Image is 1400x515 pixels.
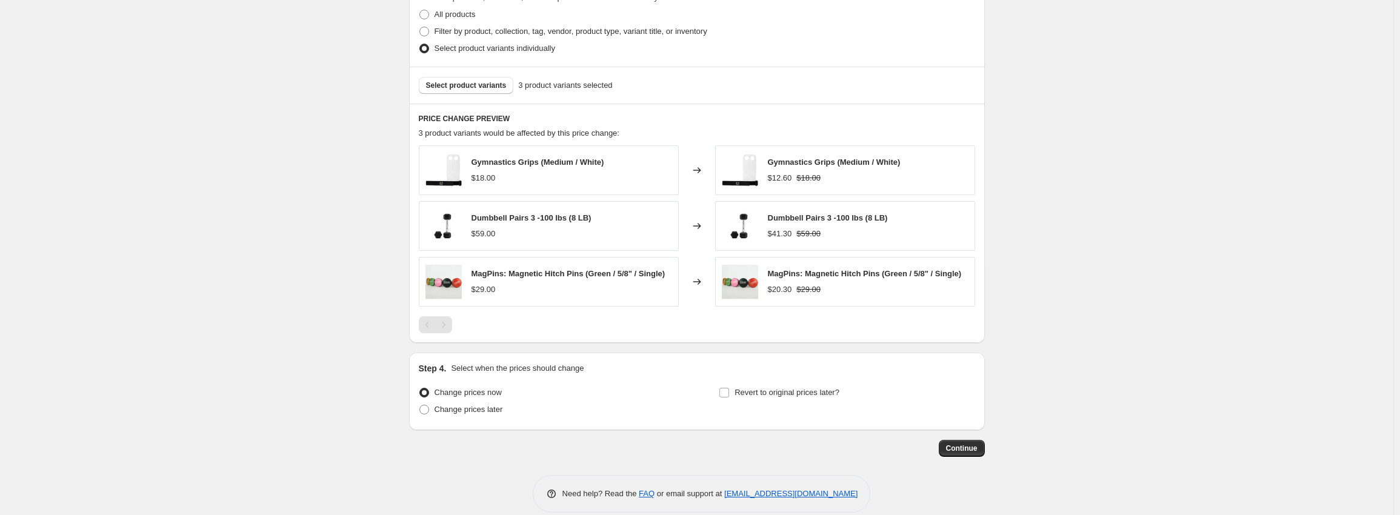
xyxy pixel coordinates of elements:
div: $12.60 [768,172,792,184]
button: Select product variants [419,77,514,94]
span: Filter by product, collection, tag, vendor, product type, variant title, or inventory [435,27,707,36]
strike: $29.00 [796,284,821,296]
a: FAQ [639,489,655,498]
p: Select when the prices should change [451,362,584,374]
div: $20.30 [768,284,792,296]
span: Change prices later [435,405,503,414]
span: Dumbbell Pairs 3 -100 lbs (8 LB) [768,213,888,222]
div: $29.00 [472,284,496,296]
span: or email support at [655,489,724,498]
nav: Pagination [419,316,452,333]
h6: PRICE CHANGE PREVIEW [419,114,975,124]
img: Strong-AF-Magpins-Fringe-Sport-604370226_80x.jpg [722,264,758,300]
span: 3 product variants would be affected by this price change: [419,128,619,138]
span: Gymnastics Grips (Medium / White) [472,158,604,167]
span: Revert to original prices later? [735,388,839,397]
div: $59.00 [472,228,496,240]
span: Select product variants [426,81,507,90]
img: Gymnastics-Grips-Fringe-Sport-106823953_80x.jpg [425,152,462,188]
h2: Step 4. [419,362,447,374]
img: Strong-AF-Magpins-Fringe-Sport-604370226_80x.jpg [425,264,462,300]
img: Dumbbell-Pairs-3-100-lbs-Fringe-Sport-106791447_80x.jpg [722,208,758,244]
span: Dumbbell Pairs 3 -100 lbs (8 LB) [472,213,592,222]
span: Continue [946,444,978,453]
span: Select product variants individually [435,44,555,53]
span: All products [435,10,476,19]
button: Continue [939,440,985,457]
div: $41.30 [768,228,792,240]
span: Need help? Read the [562,489,639,498]
strike: $59.00 [796,228,821,240]
span: MagPins: Magnetic Hitch Pins (Green / 5/8" / Single) [472,269,665,278]
img: Gymnastics-Grips-Fringe-Sport-106823953_80x.jpg [722,152,758,188]
span: 3 product variants selected [518,79,612,91]
span: Change prices now [435,388,502,397]
strike: $18.00 [796,172,821,184]
span: Gymnastics Grips (Medium / White) [768,158,901,167]
span: MagPins: Magnetic Hitch Pins (Green / 5/8" / Single) [768,269,962,278]
div: $18.00 [472,172,496,184]
a: [EMAIL_ADDRESS][DOMAIN_NAME] [724,489,858,498]
img: Dumbbell-Pairs-3-100-lbs-Fringe-Sport-106791447_80x.jpg [425,208,462,244]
